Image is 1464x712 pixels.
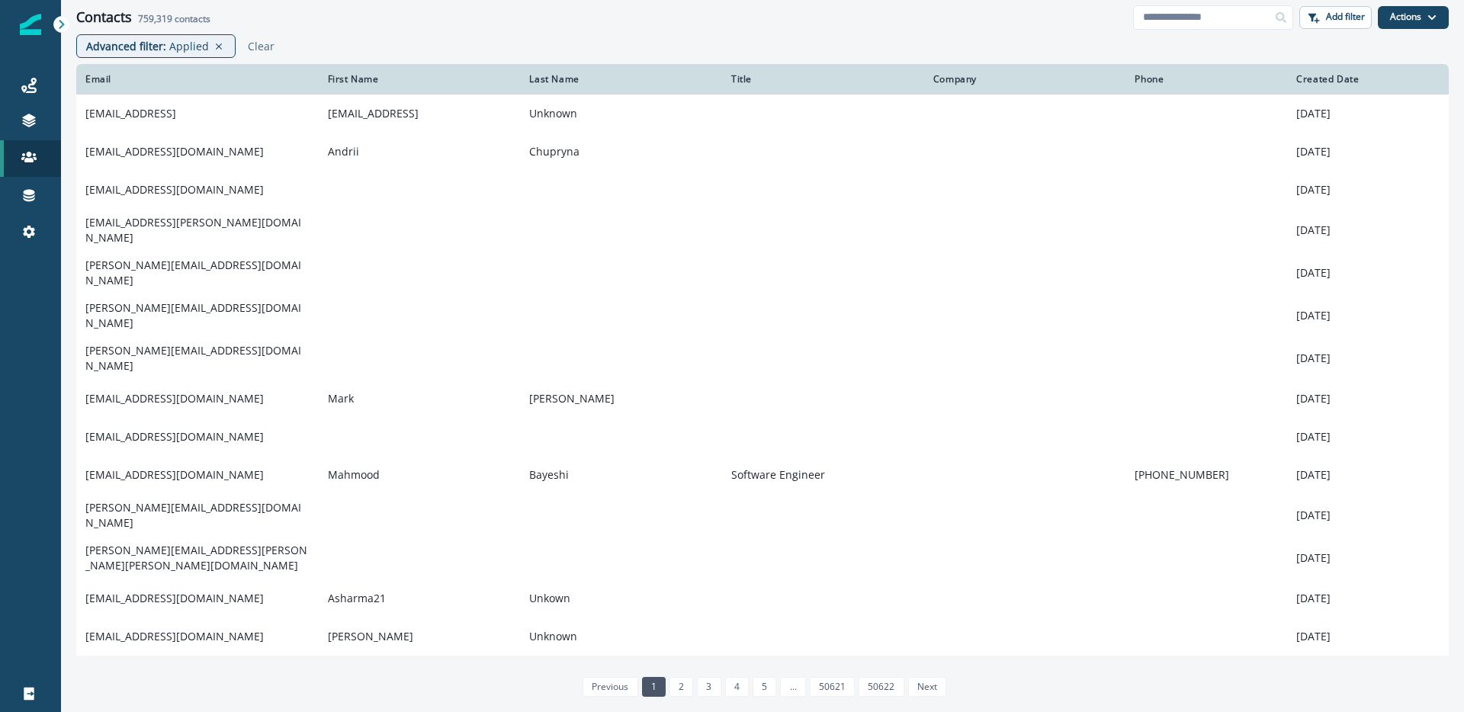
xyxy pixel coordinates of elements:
[76,209,1449,252] a: [EMAIL_ADDRESS][PERSON_NAME][DOMAIN_NAME][DATE]
[76,579,319,617] td: [EMAIL_ADDRESS][DOMAIN_NAME]
[76,418,319,456] td: [EMAIL_ADDRESS][DOMAIN_NAME]
[642,677,666,697] a: Page 1 is your current page
[76,294,1449,337] a: [PERSON_NAME][EMAIL_ADDRESS][DOMAIN_NAME][DATE]
[76,95,319,133] td: [EMAIL_ADDRESS]
[76,456,1449,494] a: [EMAIL_ADDRESS][DOMAIN_NAME]MahmoodBayeshiSoftware Engineer[PHONE_NUMBER][DATE]
[780,677,805,697] a: Jump forward
[579,677,946,697] ul: Pagination
[76,294,319,337] td: [PERSON_NAME][EMAIL_ADDRESS][DOMAIN_NAME]
[76,494,1449,537] a: [PERSON_NAME][EMAIL_ADDRESS][DOMAIN_NAME][DATE]
[520,456,722,494] td: Bayeshi
[520,656,722,698] td: [PERSON_NAME]
[520,133,722,171] td: Chupryna
[242,39,274,53] button: Clear
[319,579,521,617] td: Asharma21
[1299,6,1372,29] button: Add filter
[1296,629,1440,644] p: [DATE]
[1125,456,1287,494] td: [PHONE_NUMBER]
[76,252,319,294] td: [PERSON_NAME][EMAIL_ADDRESS][DOMAIN_NAME]
[319,133,521,171] td: Andrii
[328,73,512,85] div: First Name
[1296,351,1440,366] p: [DATE]
[697,677,721,697] a: Page 3
[1296,73,1440,85] div: Created Date
[76,617,1449,656] a: [EMAIL_ADDRESS][DOMAIN_NAME][PERSON_NAME]Unknown[DATE]
[1296,182,1440,197] p: [DATE]
[1296,106,1440,121] p: [DATE]
[76,133,1449,171] a: [EMAIL_ADDRESS][DOMAIN_NAME]AndriiChupryna[DATE]
[76,537,1449,579] a: [PERSON_NAME][EMAIL_ADDRESS][PERSON_NAME][PERSON_NAME][DOMAIN_NAME][DATE]
[520,579,722,617] td: Unkown
[725,677,749,697] a: Page 4
[1296,467,1440,483] p: [DATE]
[248,39,274,53] p: Clear
[1326,11,1365,22] p: Add filter
[1296,265,1440,281] p: [DATE]
[76,579,1449,617] a: [EMAIL_ADDRESS][DOMAIN_NAME]Asharma21Unkown[DATE]
[76,337,319,380] td: [PERSON_NAME][EMAIL_ADDRESS][DOMAIN_NAME]
[520,95,722,133] td: Unknown
[76,494,319,537] td: [PERSON_NAME][EMAIL_ADDRESS][DOMAIN_NAME]
[76,456,319,494] td: [EMAIL_ADDRESS][DOMAIN_NAME]
[76,537,319,579] td: [PERSON_NAME][EMAIL_ADDRESS][PERSON_NAME][PERSON_NAME][DOMAIN_NAME]
[138,14,210,24] h2: contacts
[731,73,915,85] div: Title
[520,617,722,656] td: Unknown
[76,34,236,58] div: Advanced filter: Applied
[319,380,521,418] td: Mark
[76,252,1449,294] a: [PERSON_NAME][EMAIL_ADDRESS][DOMAIN_NAME][DATE]
[76,95,1449,133] a: [EMAIL_ADDRESS][EMAIL_ADDRESS]Unknown[DATE]
[1296,508,1440,523] p: [DATE]
[810,677,855,697] a: Page 50621
[529,73,713,85] div: Last Name
[1378,6,1449,29] button: Actions
[669,677,693,697] a: Page 2
[86,38,166,54] p: Advanced filter :
[76,171,319,209] td: [EMAIL_ADDRESS][DOMAIN_NAME]
[1296,550,1440,566] p: [DATE]
[76,209,319,252] td: [EMAIL_ADDRESS][PERSON_NAME][DOMAIN_NAME]
[908,677,946,697] a: Next page
[76,380,1449,418] a: [EMAIL_ADDRESS][DOMAIN_NAME]Mark[PERSON_NAME][DATE]
[76,418,1449,456] a: [EMAIL_ADDRESS][DOMAIN_NAME][DATE]
[76,656,319,698] td: [EMAIL_ADDRESS][PERSON_NAME][DOMAIN_NAME]
[319,617,521,656] td: [PERSON_NAME]
[859,677,904,697] a: Page 50622
[138,12,172,25] span: 759,319
[933,73,1117,85] div: Company
[76,337,1449,380] a: [PERSON_NAME][EMAIL_ADDRESS][DOMAIN_NAME][DATE]
[76,9,132,26] h1: Contacts
[76,380,319,418] td: [EMAIL_ADDRESS][DOMAIN_NAME]
[20,14,41,35] img: Inflection
[1296,391,1440,406] p: [DATE]
[85,73,310,85] div: Email
[753,677,776,697] a: Page 5
[1125,656,1287,698] td: [PHONE_NUMBER]
[731,467,915,483] p: Software Engineer
[319,95,521,133] td: [EMAIL_ADDRESS]
[1296,429,1440,444] p: [DATE]
[76,171,1449,209] a: [EMAIL_ADDRESS][DOMAIN_NAME][DATE]
[76,656,1449,698] a: [EMAIL_ADDRESS][PERSON_NAME][DOMAIN_NAME]Mark[PERSON_NAME][PHONE_NUMBER][DATE]
[520,380,722,418] td: [PERSON_NAME]
[1296,591,1440,606] p: [DATE]
[169,38,209,54] p: Applied
[319,656,521,698] td: Mark
[1296,308,1440,323] p: [DATE]
[319,456,521,494] td: Mahmood
[76,133,319,171] td: [EMAIL_ADDRESS][DOMAIN_NAME]
[76,617,319,656] td: [EMAIL_ADDRESS][DOMAIN_NAME]
[1296,223,1440,238] p: [DATE]
[1135,73,1278,85] div: Phone
[1296,144,1440,159] p: [DATE]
